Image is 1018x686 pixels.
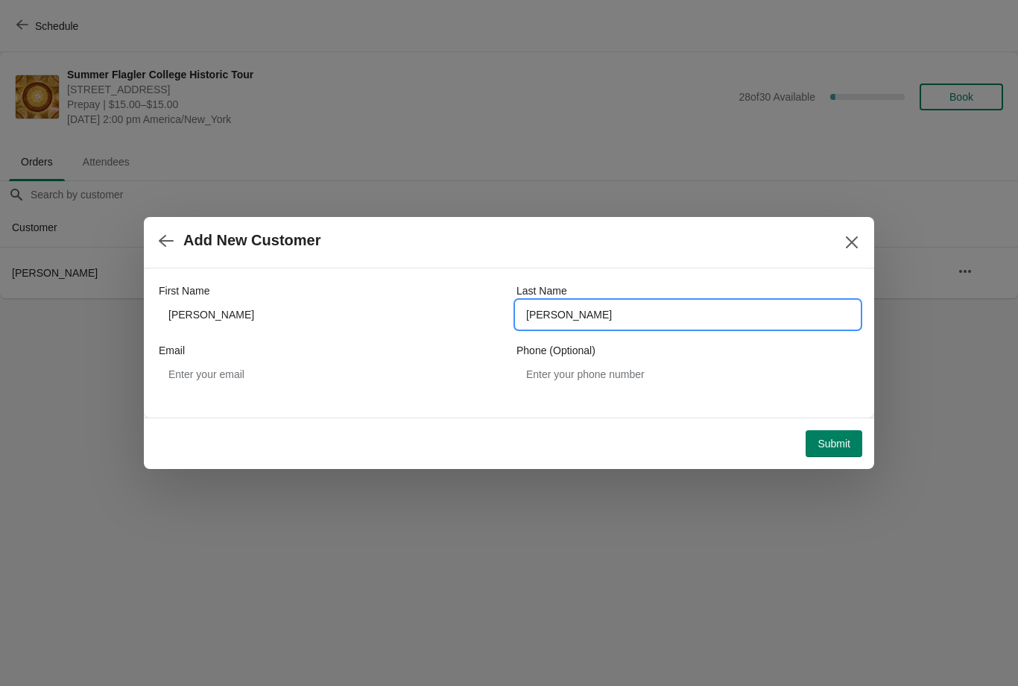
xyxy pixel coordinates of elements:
[159,283,209,298] label: First Name
[183,232,320,249] h2: Add New Customer
[516,343,595,358] label: Phone (Optional)
[516,283,567,298] label: Last Name
[159,361,502,388] input: Enter your email
[516,361,859,388] input: Enter your phone number
[818,438,850,450] span: Submit
[159,343,185,358] label: Email
[516,301,859,328] input: Smith
[806,430,862,457] button: Submit
[838,229,865,256] button: Close
[159,301,502,328] input: John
